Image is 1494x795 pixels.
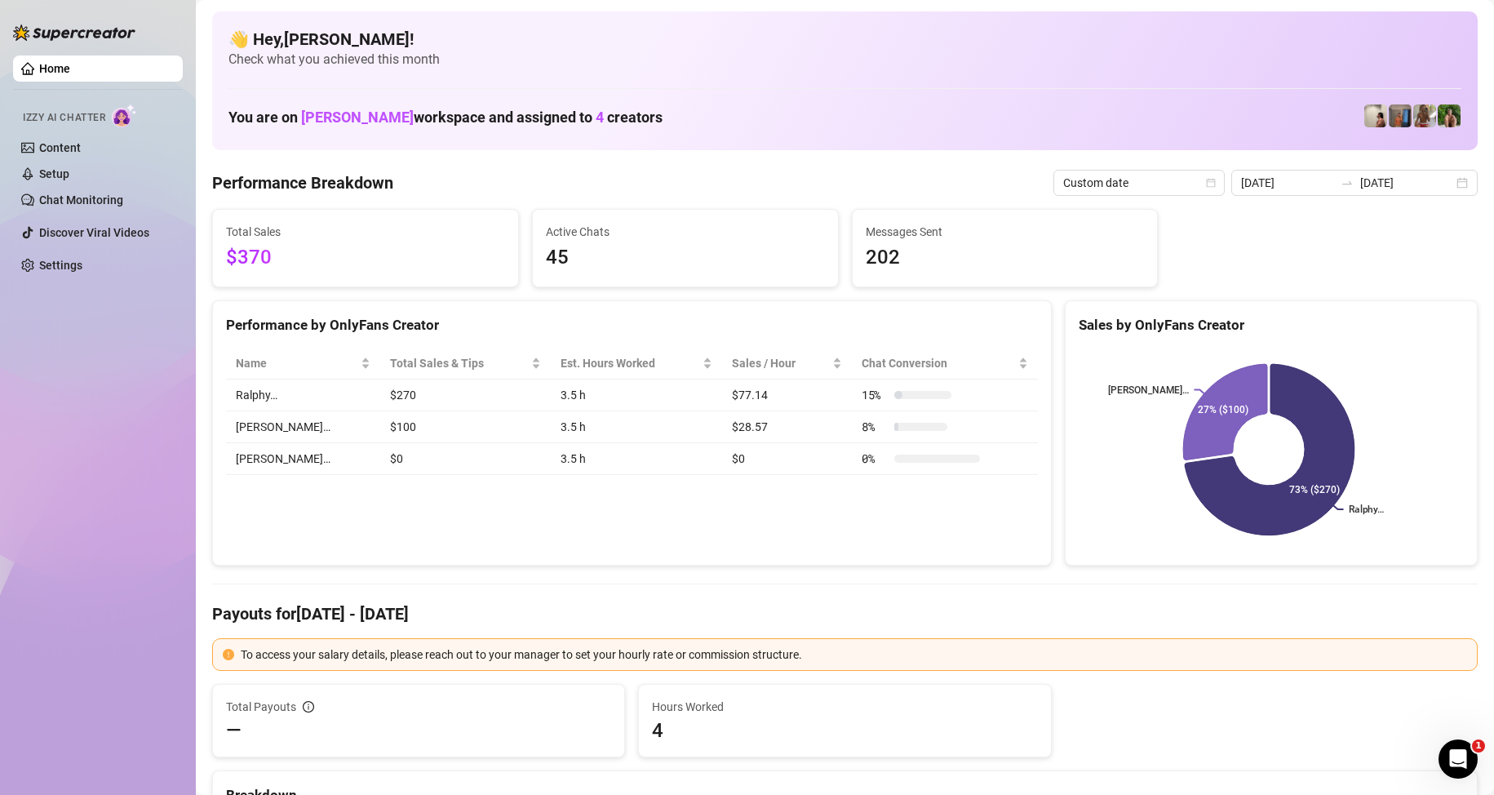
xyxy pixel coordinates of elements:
span: Chat Conversion [862,354,1015,372]
span: $370 [226,242,505,273]
div: To access your salary details, please reach out to your manager to set your hourly rate or commis... [241,646,1467,664]
td: $270 [380,380,551,411]
text: Ralphy… [1349,504,1385,516]
td: Ralphy… [226,380,380,411]
td: 3.5 h [551,443,722,475]
span: Izzy AI Chatter [23,110,105,126]
span: Total Payouts [226,698,296,716]
span: 1 [1472,739,1485,753]
h4: 👋 Hey, [PERSON_NAME] ! [228,28,1461,51]
td: $100 [380,411,551,443]
span: 4 [596,109,604,126]
h1: You are on workspace and assigned to creators [228,109,663,127]
a: Home [39,62,70,75]
span: exclamation-circle [223,649,234,660]
span: 8 % [862,418,888,436]
div: Performance by OnlyFans Creator [226,314,1038,336]
span: Check what you achieved this month [228,51,1461,69]
span: — [226,717,242,744]
span: Total Sales & Tips [390,354,528,372]
span: 202 [866,242,1145,273]
span: 15 % [862,386,888,404]
span: 4 [652,717,1037,744]
a: Chat Monitoring [39,193,123,207]
a: Content [39,141,81,154]
td: $0 [380,443,551,475]
span: Active Chats [546,223,825,241]
td: $77.14 [722,380,852,411]
img: AI Chatter [112,104,137,127]
td: $0 [722,443,852,475]
span: Name [236,354,357,372]
img: Nathaniel [1413,104,1436,127]
img: Ralphy [1364,104,1387,127]
span: swap-right [1341,176,1354,189]
span: info-circle [303,701,314,713]
td: [PERSON_NAME]… [226,411,380,443]
text: [PERSON_NAME]… [1107,384,1189,396]
a: Discover Viral Videos [39,226,149,239]
span: Custom date [1063,171,1215,195]
iframe: Intercom live chat [1439,739,1478,779]
span: [PERSON_NAME] [301,109,414,126]
img: Wayne [1389,104,1412,127]
th: Total Sales & Tips [380,348,551,380]
span: calendar [1206,178,1216,188]
span: Sales / Hour [732,354,829,372]
img: logo-BBDzfeDw.svg [13,24,135,41]
h4: Payouts for [DATE] - [DATE] [212,602,1478,625]
div: Sales by OnlyFans Creator [1079,314,1464,336]
span: Hours Worked [652,698,1037,716]
th: Chat Conversion [852,348,1038,380]
span: to [1341,176,1354,189]
span: Total Sales [226,223,505,241]
a: Setup [39,167,69,180]
input: End date [1360,174,1453,192]
div: Est. Hours Worked [561,354,699,372]
td: [PERSON_NAME]… [226,443,380,475]
span: 0 % [862,450,888,468]
input: Start date [1241,174,1334,192]
img: Nathaniel [1438,104,1461,127]
h4: Performance Breakdown [212,171,393,194]
td: 3.5 h [551,380,722,411]
a: Settings [39,259,82,272]
th: Sales / Hour [722,348,852,380]
td: 3.5 h [551,411,722,443]
span: Messages Sent [866,223,1145,241]
th: Name [226,348,380,380]
span: 45 [546,242,825,273]
td: $28.57 [722,411,852,443]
